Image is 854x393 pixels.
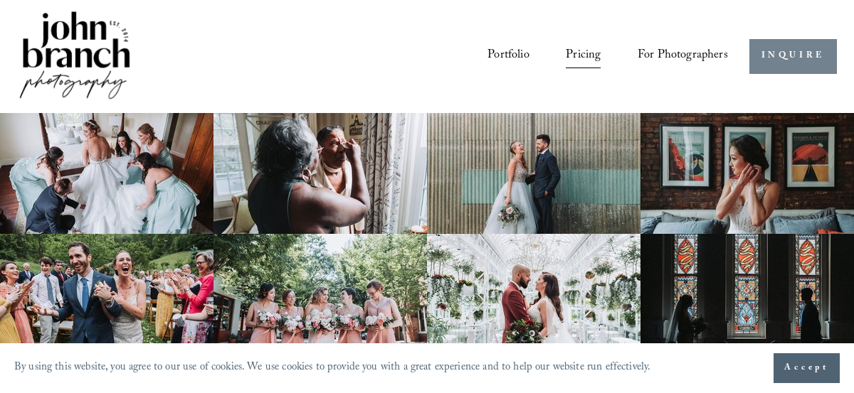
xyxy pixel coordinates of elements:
[427,234,640,355] img: Bride and groom standing in an elegant greenhouse with chandeliers and lush greenery.
[213,234,427,355] img: A bride and four bridesmaids in pink dresses, holding bouquets with pink and white flowers, smili...
[213,113,427,234] img: Woman applying makeup to another woman near a window with floral curtains and autumn flowers.
[749,39,837,74] a: INQUIRE
[638,44,728,70] a: folder dropdown
[427,113,640,234] img: A bride and groom standing together, laughing, with the bride holding a bouquet in front of a cor...
[774,353,840,383] button: Accept
[784,361,829,375] span: Accept
[14,357,650,379] p: By using this website, you agree to our use of cookies. We use cookies to provide you with a grea...
[638,45,728,68] span: For Photographers
[17,9,132,104] img: John Branch IV Photography
[487,44,529,70] a: Portfolio
[566,44,601,70] a: Pricing
[640,234,854,355] img: Silhouettes of a bride and groom facing each other in a church, with colorful stained glass windo...
[640,113,854,234] img: Bride adjusting earring in front of framed posters on a brick wall.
